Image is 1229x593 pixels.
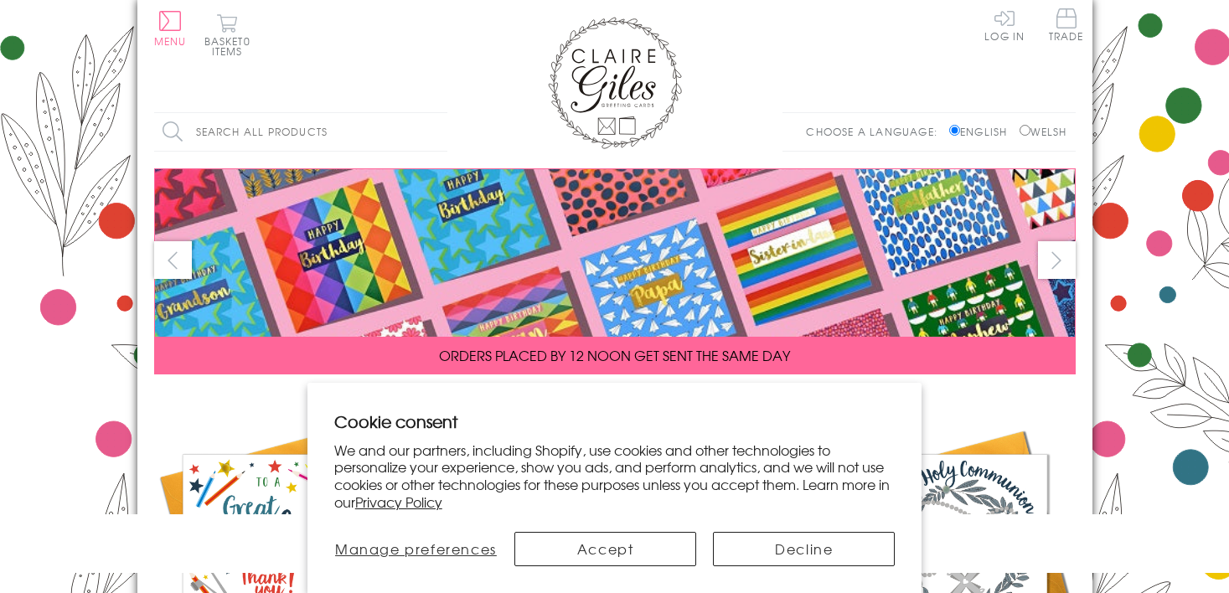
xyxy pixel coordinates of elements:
[335,539,497,559] span: Manage preferences
[154,241,192,279] button: prev
[713,532,895,566] button: Decline
[355,492,442,512] a: Privacy Policy
[154,34,187,49] span: Menu
[204,13,250,56] button: Basket0 items
[334,441,896,511] p: We and our partners, including Shopify, use cookies and other technologies to personalize your ex...
[431,113,447,151] input: Search
[1020,124,1067,139] label: Welsh
[154,113,447,151] input: Search all products
[1020,125,1030,136] input: Welsh
[212,34,250,59] span: 0 items
[949,124,1015,139] label: English
[1038,241,1076,279] button: next
[334,410,896,433] h2: Cookie consent
[1049,8,1084,41] span: Trade
[806,124,946,139] p: Choose a language:
[154,11,187,46] button: Menu
[439,345,790,365] span: ORDERS PLACED BY 12 NOON GET SENT THE SAME DAY
[984,8,1025,41] a: Log In
[514,532,696,566] button: Accept
[334,532,498,566] button: Manage preferences
[1049,8,1084,44] a: Trade
[949,125,960,136] input: English
[548,17,682,149] img: Claire Giles Greetings Cards
[154,387,1076,413] div: Carousel Pagination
